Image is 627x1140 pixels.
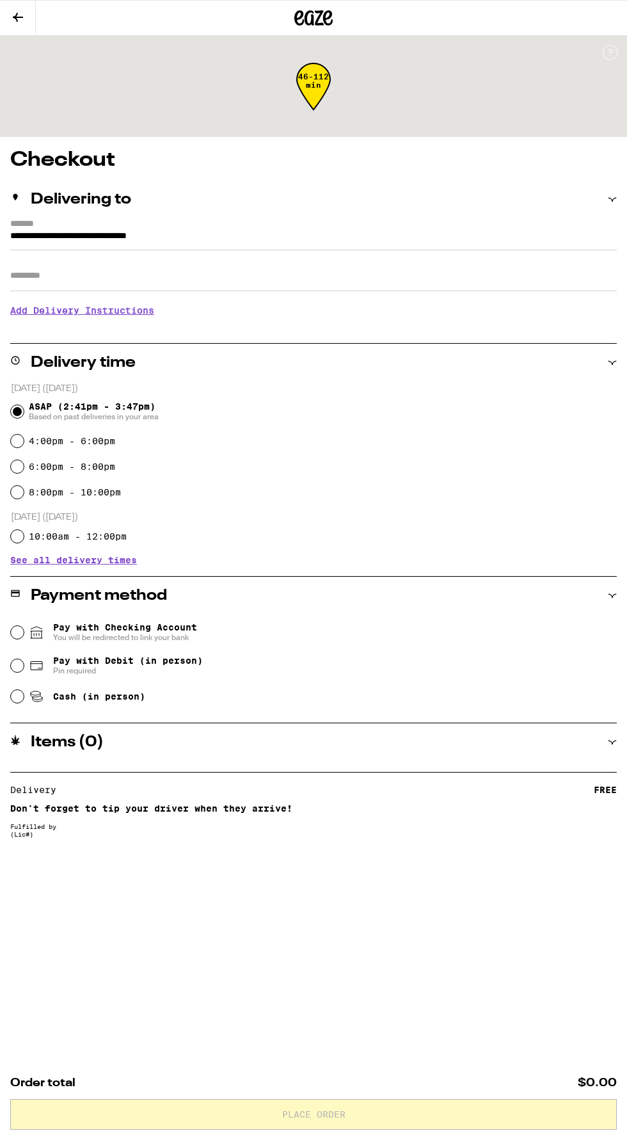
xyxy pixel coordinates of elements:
[29,531,127,542] label: 10:00am - 12:00pm
[31,192,131,207] h2: Delivering to
[53,691,145,702] span: Cash (in person)
[29,401,159,422] span: ASAP (2:41pm - 3:47pm)
[29,436,115,446] label: 4:00pm - 6:00pm
[10,803,617,814] p: Don't forget to tip your driver when they arrive!
[29,412,159,422] span: Based on past deliveries in your area
[10,1099,617,1130] button: Place Order
[53,666,203,676] span: Pin required
[31,735,104,750] h2: Items ( 0 )
[29,487,121,497] label: 8:00pm - 10:00pm
[29,462,115,472] label: 6:00pm - 8:00pm
[10,1077,75,1089] span: Order total
[11,511,617,524] p: [DATE] ([DATE])
[10,150,617,170] h1: Checkout
[31,588,167,604] h2: Payment method
[10,296,617,325] h3: Add Delivery Instructions
[594,785,617,794] div: FREE
[53,655,203,666] span: Pay with Debit (in person)
[53,632,197,643] span: You will be redirected to link your bank
[53,622,197,643] span: Pay with Checking Account
[578,1077,617,1089] span: $0.00
[10,785,65,794] div: Delivery
[282,1110,345,1119] span: Place Order
[31,355,136,371] h2: Delivery time
[10,823,617,838] div: Fulfilled by (Lic# )
[10,556,137,565] button: See all delivery times
[296,72,331,120] div: 46-112 min
[10,325,617,335] p: We'll contact you at [PHONE_NUMBER] when we arrive
[11,383,617,395] p: [DATE] ([DATE])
